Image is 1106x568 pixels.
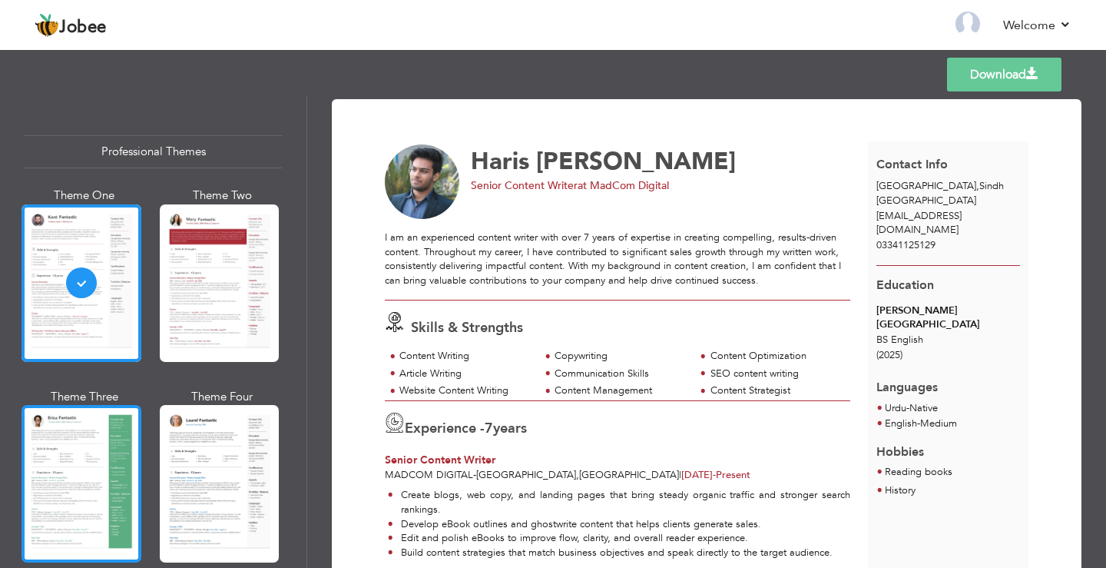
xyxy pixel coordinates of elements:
[955,12,980,36] img: Profile Img
[59,19,107,36] span: Jobee
[876,179,976,193] span: [GEOGRAPHIC_DATA]
[578,178,669,193] span: at MadCom Digital
[399,384,531,398] div: Website Content Writing
[163,389,283,405] div: Theme Four
[876,194,976,208] span: [GEOGRAPHIC_DATA]
[35,13,59,38] img: jobee.io
[385,144,460,220] img: No image
[876,156,948,173] span: Contact Info
[710,367,842,381] div: SEO content writing
[411,318,523,337] span: Skills & Strengths
[876,348,902,362] span: (2025)
[385,468,473,482] span: MadCom Digital
[476,468,576,482] span: [GEOGRAPHIC_DATA]
[388,531,850,546] li: Edit and polish eBooks to improve flow, clarity, and overall reader experience.
[885,483,916,497] span: History
[25,188,144,204] div: Theme One
[388,517,850,532] li: Develop eBook outlines and ghostwrite content that helps clients generate sales.
[876,367,938,397] span: Languages
[473,468,476,482] span: -
[388,546,850,560] li: Build content strategies that match business objectives and speak directly to the target audience.
[1003,16,1071,35] a: Welcome
[471,145,529,178] span: Haris
[868,179,1029,208] div: Sindh
[681,468,716,482] span: [DATE]
[876,277,934,294] span: Education
[710,349,842,364] div: Content Optimization
[485,419,493,438] span: 7
[885,465,952,479] span: Reading books
[679,468,681,482] span: |
[485,419,527,439] label: years
[876,304,1020,332] div: [PERSON_NAME][GEOGRAPHIC_DATA]
[163,188,283,204] div: Theme Two
[876,333,923,347] span: BS English
[471,178,578,193] span: Senior Content Writer
[385,453,495,467] span: Senior Content Writer
[876,209,962,237] span: [EMAIL_ADDRESS][DOMAIN_NAME]
[976,179,979,193] span: ,
[385,231,850,287] div: I am an experienced content writer with over 7 years of expertise in creating compelling, results...
[25,389,144,405] div: Theme Three
[885,417,917,430] span: English
[885,401,906,415] span: Urdu
[906,401,909,415] span: -
[536,145,736,178] span: [PERSON_NAME]
[947,58,1061,91] a: Download
[399,367,531,381] div: Article Writing
[388,488,850,517] li: Create blogs, web copy, and landing pages that bring steady organic traffic and stronger search r...
[579,468,679,482] span: [GEOGRAPHIC_DATA]
[35,13,107,38] a: Jobee
[576,468,579,482] span: ,
[555,384,686,398] div: Content Management
[885,417,957,432] li: Medium
[405,419,485,438] span: Experience -
[555,367,686,381] div: Communication Skills
[399,349,531,364] div: Content Writing
[876,238,935,252] span: 03341125129
[25,135,282,168] div: Professional Themes
[876,443,924,460] span: Hobbies
[710,384,842,398] div: Content Strategist
[917,417,920,430] span: -
[713,468,716,482] span: -
[681,468,750,482] span: Present
[555,349,686,364] div: Copywriting
[885,401,938,417] li: Native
